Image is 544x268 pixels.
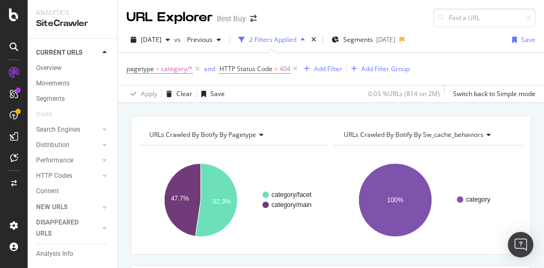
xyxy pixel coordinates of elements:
[36,78,70,89] div: Movements
[433,8,535,27] input: Find a URL
[210,89,225,98] div: Save
[36,93,65,105] div: Segments
[508,232,533,257] div: Open Intercom Messenger
[162,85,192,102] button: Clear
[343,35,373,44] span: Segments
[36,47,99,58] a: CURRENT URLS
[36,202,99,213] a: NEW URLS
[36,186,59,197] div: Content
[36,248,110,260] a: Analysis Info
[234,31,309,48] button: 2 Filters Applied
[453,89,535,98] div: Switch back to Simple mode
[449,85,535,102] button: Switch back to Simple mode
[36,155,73,166] div: Performance
[36,202,67,213] div: NEW URLS
[271,201,311,209] text: category/main
[249,35,296,44] div: 2 Filters Applied
[327,31,399,48] button: Segments[DATE]
[361,64,410,73] div: Add Filter Group
[126,64,154,73] span: pagetype
[521,35,535,44] div: Save
[36,140,99,151] a: Distribution
[156,64,159,73] span: =
[36,109,52,120] div: Visits
[126,31,174,48] button: [DATE]
[147,126,319,143] h4: URLs Crawled By Botify By pagetype
[212,198,231,205] text: 52.3%
[368,89,440,98] div: 0.03 % URLs ( 814 on 2M )
[36,93,110,105] a: Segments
[176,89,192,98] div: Clear
[344,130,483,139] span: URLs Crawled By Botify By sw_cache_behaviors
[347,63,410,75] button: Add Filter Group
[36,124,80,135] div: Search Engines
[36,186,110,197] a: Content
[219,64,273,73] span: HTTP Status Code
[36,170,72,181] div: HTTP Codes
[217,13,246,24] div: Best Buy
[466,196,490,203] text: category
[271,191,312,198] text: category/facet
[508,31,535,48] button: Save
[36,47,82,58] div: CURRENT URLS
[197,85,225,102] button: Save
[36,248,73,260] div: Analysis Info
[183,35,212,44] span: Previous
[174,35,183,44] span: vs
[204,64,215,73] div: and
[36,155,99,166] a: Performance
[204,64,215,74] button: and
[36,18,109,30] div: SiteCrawler
[36,63,110,74] a: Overview
[309,34,318,45] div: times
[36,109,63,120] a: Visits
[141,35,161,44] span: 2025 Aug. 19th
[334,154,520,246] svg: A chart.
[126,8,212,27] div: URL Explorer
[36,217,90,239] div: DISAPPEARED URLS
[387,196,404,204] text: 100%
[250,15,257,22] div: arrow-right-arrow-left
[300,63,342,75] button: Add Filter
[161,62,193,76] span: category/*
[274,64,278,73] span: =
[376,35,395,44] div: [DATE]
[279,62,291,76] span: 404
[314,64,342,73] div: Add Filter
[342,126,513,143] h4: URLs Crawled By Botify By sw_cache_behaviors
[149,130,256,139] span: URLs Crawled By Botify By pagetype
[141,89,157,98] div: Apply
[183,31,225,48] button: Previous
[36,63,62,74] div: Overview
[36,78,110,89] a: Movements
[36,170,99,181] a: HTTP Codes
[36,8,109,18] div: Analytics
[126,85,157,102] button: Apply
[36,217,99,239] a: DISAPPEARED URLS
[36,140,70,151] div: Distribution
[36,124,99,135] a: Search Engines
[171,195,189,202] text: 47.7%
[139,154,325,246] svg: A chart.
